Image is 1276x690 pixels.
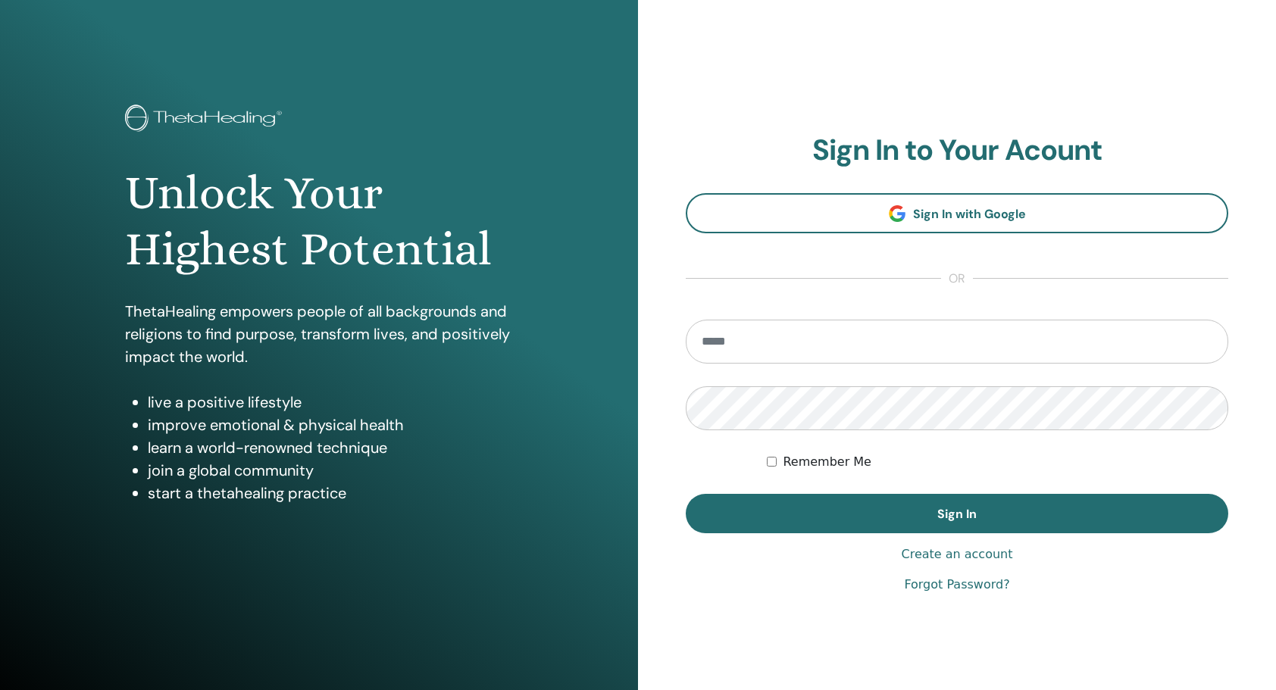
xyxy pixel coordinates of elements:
[937,506,977,522] span: Sign In
[148,436,512,459] li: learn a world-renowned technique
[941,270,973,288] span: or
[686,133,1228,168] h2: Sign In to Your Acount
[148,391,512,414] li: live a positive lifestyle
[904,576,1009,594] a: Forgot Password?
[148,482,512,504] li: start a thetahealing practice
[686,494,1228,533] button: Sign In
[901,545,1012,564] a: Create an account
[767,453,1228,471] div: Keep me authenticated indefinitely or until I manually logout
[913,206,1026,222] span: Sign In with Google
[148,414,512,436] li: improve emotional & physical health
[125,165,512,278] h1: Unlock Your Highest Potential
[686,193,1228,233] a: Sign In with Google
[125,300,512,368] p: ThetaHealing empowers people of all backgrounds and religions to find purpose, transform lives, a...
[148,459,512,482] li: join a global community
[783,453,871,471] label: Remember Me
